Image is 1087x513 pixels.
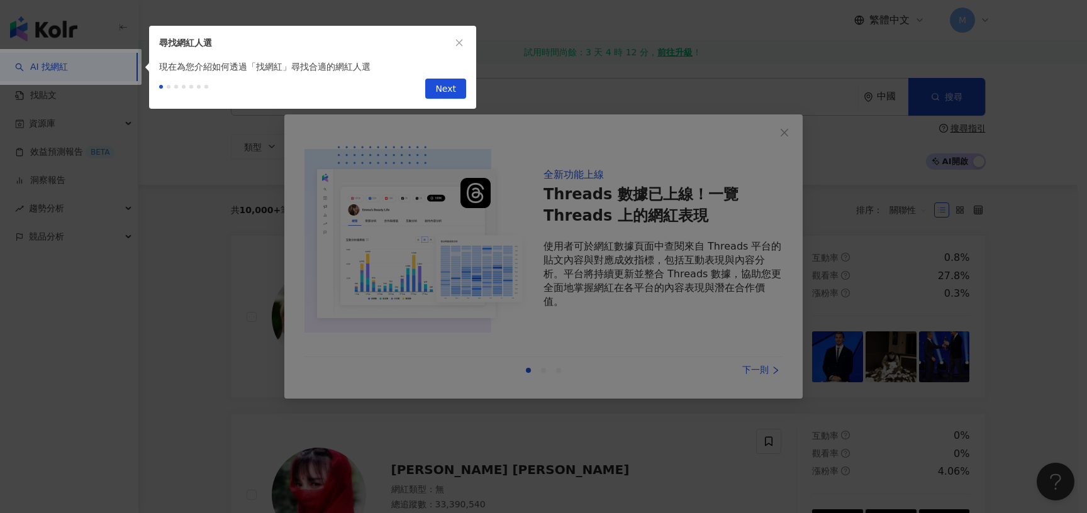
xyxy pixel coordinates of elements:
[452,36,466,50] button: close
[455,38,464,47] span: close
[149,60,476,74] div: 現在為您介紹如何透過「找網紅」尋找合適的網紅人選
[435,79,456,99] span: Next
[425,79,466,99] button: Next
[159,36,452,50] div: 尋找網紅人選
